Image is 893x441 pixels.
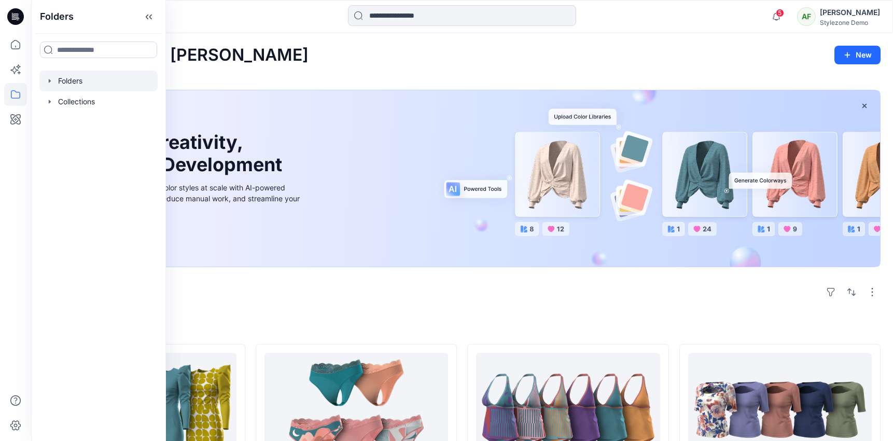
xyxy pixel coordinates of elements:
[820,6,880,19] div: [PERSON_NAME]
[44,46,309,65] h2: Welcome back, [PERSON_NAME]
[797,7,816,26] div: AF
[44,321,881,334] h4: Styles
[69,131,287,176] h1: Unleash Creativity, Speed Up Development
[69,182,302,215] div: Explore ideas faster and recolor styles at scale with AI-powered tools that boost creativity, red...
[69,227,302,248] a: Discover more
[834,46,881,64] button: New
[820,19,880,26] div: Stylezone Demo
[776,9,784,17] span: 5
